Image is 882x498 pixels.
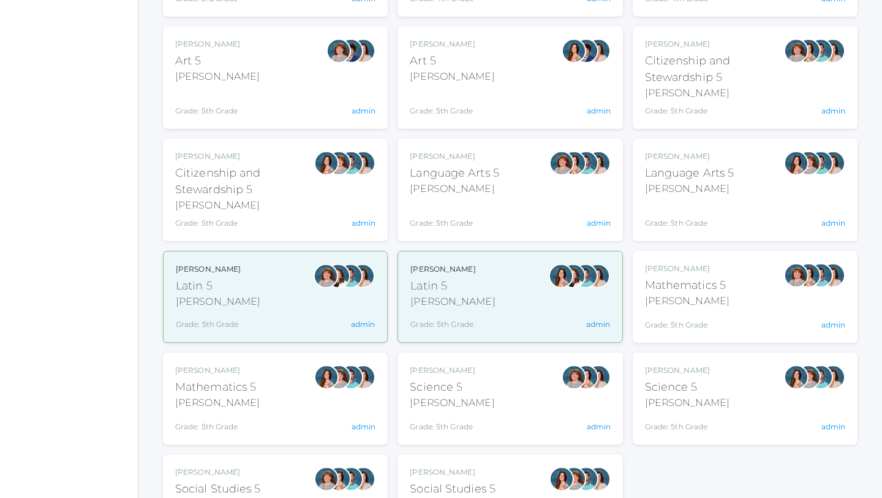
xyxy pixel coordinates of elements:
div: [PERSON_NAME] [410,467,496,478]
div: Rebecca Salazar [549,467,574,491]
div: Grade: 5th Grade [410,201,499,229]
div: Grade: 5th Grade [176,314,260,330]
div: Cari Burke [586,39,611,63]
div: Carolyn Sugimoto [574,39,598,63]
div: Westen Taylor [339,151,363,175]
div: Grade: 5th Grade [410,415,494,432]
div: [PERSON_NAME] [410,69,494,84]
div: Rebecca Salazar [796,263,821,288]
div: [PERSON_NAME] [645,294,729,308]
div: [PERSON_NAME] [410,294,495,309]
div: Grade: 5th Grade [175,218,314,229]
div: Cari Burke [586,264,610,288]
div: [PERSON_NAME] [410,151,499,162]
div: Language Arts 5 [645,165,734,182]
div: Westen Taylor [809,39,833,63]
div: Citizenship and Stewardship 5 [645,53,784,86]
a: admin [821,320,845,329]
div: Sarah Bence [784,39,809,63]
div: Cari Burke [351,365,375,389]
a: admin [352,422,375,431]
div: Cari Burke [821,151,845,175]
div: Cari Burke [351,39,375,63]
div: Sarah Bence [796,151,821,175]
div: Carolyn Sugimoto [339,39,363,63]
div: [PERSON_NAME] [410,182,499,196]
a: admin [587,422,611,431]
div: [PERSON_NAME] [175,39,260,50]
div: Social Studies 5 [410,481,496,497]
div: Grade: 5th Grade [645,105,784,117]
div: [PERSON_NAME] [645,365,729,376]
div: Rebecca Salazar [574,365,598,389]
a: admin [821,218,845,228]
div: Cari Burke [586,151,611,175]
div: Latin 5 [176,278,260,294]
div: Sarah Bence [326,39,351,63]
a: admin [587,106,611,115]
div: [PERSON_NAME] [175,69,260,84]
div: [PERSON_NAME] [176,294,260,309]
div: Westen Taylor [809,151,833,175]
div: Teresa Deutsch [561,264,586,288]
a: admin [821,106,845,115]
div: [PERSON_NAME] [410,39,494,50]
div: Mathematics 5 [175,379,260,396]
div: Westen Taylor [339,467,363,491]
div: [PERSON_NAME] [175,151,314,162]
a: admin [351,320,375,329]
div: Sarah Bence [562,467,586,491]
div: Rebecca Salazar [549,264,573,288]
div: Westen Taylor [339,365,363,389]
a: admin [352,218,375,228]
div: [PERSON_NAME] [645,86,784,101]
div: [PERSON_NAME] [645,263,729,274]
div: Rebecca Salazar [562,39,586,63]
div: [PERSON_NAME] [175,396,260,410]
a: admin [587,218,611,228]
div: Cari Burke [821,39,845,63]
div: Sarah Bence [314,264,338,288]
div: Grade: 5th Grade [645,313,729,331]
div: Cari Burke [351,151,375,175]
div: Cari Burke [586,467,611,491]
div: [PERSON_NAME] [410,396,494,410]
div: [PERSON_NAME] [410,365,494,376]
div: Teresa Deutsch [326,264,350,288]
div: Westen Taylor [574,151,598,175]
div: Language Arts 5 [410,165,499,182]
div: Grade: 5th Grade [410,89,494,117]
div: Westen Taylor [338,264,363,288]
div: Rebecca Salazar [796,39,821,63]
div: Grade: 5th Grade [645,201,734,229]
div: Rebecca Salazar [562,151,586,175]
div: [PERSON_NAME] [410,264,495,275]
div: Art 5 [175,53,260,69]
div: Rebecca Salazar [314,151,339,175]
a: admin [821,422,845,431]
div: [PERSON_NAME] [645,39,784,50]
div: Sarah Bence [314,467,339,491]
div: Cari Burke [821,263,845,288]
div: [PERSON_NAME] [175,365,260,376]
div: Rebecca Salazar [784,151,809,175]
div: Social Studies 5 [175,481,261,497]
div: Rebecca Salazar [326,467,351,491]
div: Mathematics 5 [645,277,729,294]
div: [PERSON_NAME] [645,396,729,410]
div: Rebecca Salazar [784,365,809,389]
div: Cari Burke [350,264,375,288]
div: Sarah Bence [562,365,586,389]
div: Westen Taylor [809,263,833,288]
div: [PERSON_NAME] [645,182,734,196]
div: Sarah Bence [326,151,351,175]
div: Citizenship and Stewardship 5 [175,165,314,198]
div: Cari Burke [821,365,845,389]
div: Cari Burke [351,467,375,491]
a: admin [352,106,375,115]
div: Westen Taylor [574,467,598,491]
div: Sarah Bence [796,365,821,389]
div: Science 5 [645,379,729,396]
div: Westen Taylor [809,365,833,389]
div: [PERSON_NAME] [645,151,734,162]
